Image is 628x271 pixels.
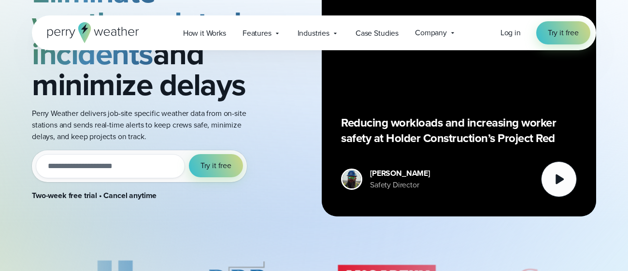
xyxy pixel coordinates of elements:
[243,28,271,39] span: Features
[500,27,521,38] span: Log in
[370,168,430,179] div: [PERSON_NAME]
[343,170,361,188] img: Merco Chantres Headshot
[189,154,243,177] button: Try it free
[298,28,329,39] span: Industries
[32,190,157,201] strong: Two-week free trial • Cancel anytime
[200,160,231,171] span: Try it free
[536,21,590,44] a: Try it free
[175,23,234,43] a: How it Works
[347,23,407,43] a: Case Studies
[341,115,577,146] p: Reducing workloads and increasing worker safety at Holder Construction’s Project Red
[415,27,447,39] span: Company
[370,179,430,191] div: Safety Director
[548,27,579,39] span: Try it free
[356,28,399,39] span: Case Studies
[32,108,258,143] p: Perry Weather delivers job-site specific weather data from on-site stations and sends real-time a...
[183,28,226,39] span: How it Works
[500,27,521,39] a: Log in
